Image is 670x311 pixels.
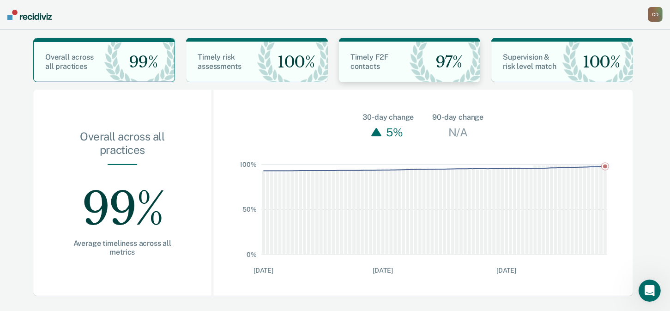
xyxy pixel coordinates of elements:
button: CD [648,7,663,22]
span: 97% [428,53,462,72]
span: 100% [270,53,315,72]
div: 30-day change [362,112,414,123]
span: Timely F2F contacts [350,53,389,71]
span: 100% [575,53,620,72]
span: Supervision & risk level match [503,53,556,71]
text: [DATE] [254,267,273,274]
iframe: Intercom live chat [639,280,661,302]
div: C D [648,7,663,22]
div: Overall across all practices [63,130,182,164]
text: [DATE] [373,267,392,274]
span: 99% [121,53,158,72]
div: Average timeliness across all metrics [63,239,182,256]
div: 5% [384,123,405,141]
text: [DATE] [496,267,516,274]
span: Overall across all practices [45,53,94,71]
div: 99% [63,165,182,239]
div: 90-day change [432,112,483,123]
span: Timely risk assessments [198,53,241,71]
img: Recidiviz [7,10,52,20]
div: N/A [446,123,470,141]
